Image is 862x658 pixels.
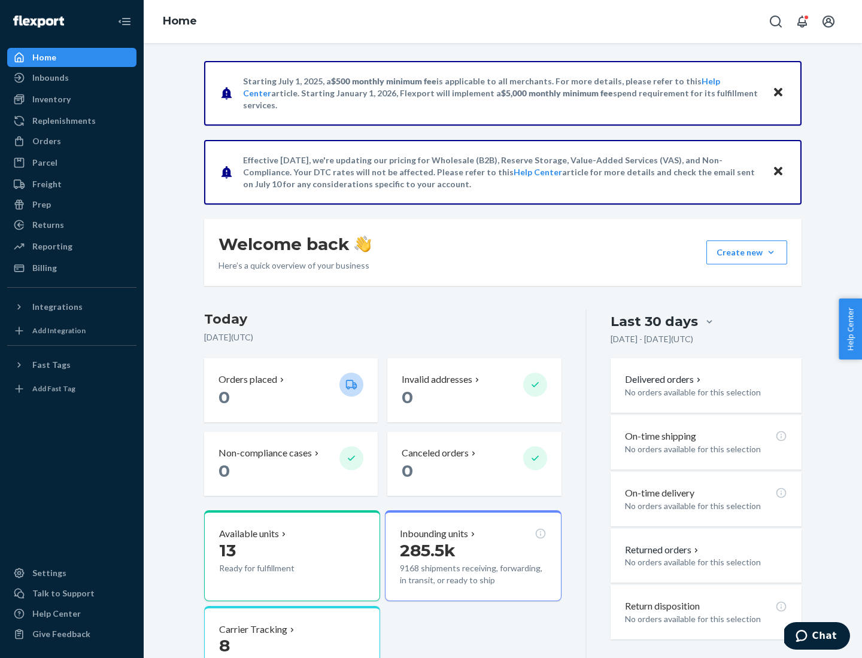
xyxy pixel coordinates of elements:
ol: breadcrumbs [153,4,207,39]
button: Fast Tags [7,355,136,374]
div: Give Feedback [32,628,90,640]
button: Integrations [7,297,136,316]
p: Canceled orders [402,446,469,460]
div: Help Center [32,608,81,620]
p: Effective [DATE], we're updating our pricing for Wholesale (B2B), Reserve Storage, Value-Added Se... [243,154,761,190]
p: No orders available for this selection [625,443,787,455]
p: Carrier Tracking [219,623,287,636]
button: Available units13Ready for fulfillment [204,510,380,601]
div: Prep [32,199,51,211]
a: Home [7,48,136,67]
button: Open notifications [790,10,814,33]
button: Orders placed 0 [204,358,378,422]
button: Close [770,163,786,181]
p: [DATE] ( UTC ) [204,331,561,343]
button: Close Navigation [113,10,136,33]
p: Available units [219,527,279,541]
a: Add Fast Tag [7,379,136,398]
button: Close [770,84,786,102]
div: Fast Tags [32,359,71,371]
p: Starting July 1, 2025, a is applicable to all merchants. For more details, please refer to this a... [243,75,761,111]
p: Here’s a quick overview of your business [218,260,371,272]
span: $5,000 monthly minimum fee [501,88,613,98]
span: 13 [219,540,236,560]
a: Inventory [7,90,136,109]
div: Add Fast Tag [32,383,75,394]
button: Create new [706,240,787,264]
p: No orders available for this selection [625,613,787,625]
div: Home [32,51,56,63]
button: Help Center [839,298,862,360]
a: Prep [7,195,136,214]
a: Parcel [7,153,136,172]
span: 0 [218,387,230,407]
div: Returns [32,219,64,231]
div: Replenishments [32,115,96,127]
p: Inbounding units [400,527,468,541]
div: Settings [32,567,66,579]
img: hand-wave emoji [354,236,371,252]
button: Talk to Support [7,584,136,603]
div: Parcel [32,157,57,169]
div: Billing [32,262,57,274]
p: On-time delivery [625,486,694,500]
p: No orders available for this selection [625,500,787,512]
button: Invalid addresses 0 [387,358,561,422]
a: Home [163,14,197,28]
img: Flexport logo [13,16,64,28]
button: Give Feedback [7,625,136,644]
a: Freight [7,175,136,194]
p: No orders available for this selection [625,386,787,398]
span: 0 [402,387,413,407]
button: Inbounding units285.5k9168 shipments receiving, forwarding, in transit, or ready to ship [385,510,561,601]
span: 0 [402,461,413,481]
button: Canceled orders 0 [387,432,561,496]
a: Returns [7,215,136,234]
button: Non-compliance cases 0 [204,432,378,496]
div: Inbounds [32,72,69,84]
a: Replenishments [7,111,136,130]
button: Open account menu [817,10,840,33]
a: Reporting [7,237,136,256]
a: Add Integration [7,321,136,340]
a: Billing [7,258,136,278]
p: On-time shipping [625,429,696,443]
div: Integrations [32,301,83,313]
p: 9168 shipments receiving, forwarding, in transit, or ready to ship [400,562,546,586]
button: Returned orders [625,543,701,557]
div: Freight [32,178,62,190]
h3: Today [204,310,561,329]
p: Invalid addresses [402,373,472,386]
p: Ready for fulfillment [219,562,330,574]
a: Settings [7,563,136,583]
span: 0 [218,461,230,481]
a: Inbounds [7,68,136,87]
div: Last 30 days [611,312,698,331]
iframe: Opens a widget where you can chat to one of our agents [784,622,850,652]
div: Reporting [32,240,72,252]
span: 8 [219,635,230,656]
button: Delivered orders [625,373,703,386]
span: $500 monthly minimum fee [331,76,436,86]
span: 285.5k [400,540,456,560]
button: Open Search Box [764,10,788,33]
div: Add Integration [32,325,86,336]
div: Orders [32,135,61,147]
div: Inventory [32,93,71,105]
p: Orders placed [218,373,277,386]
p: No orders available for this selection [625,556,787,568]
a: Orders [7,132,136,151]
a: Help Center [514,167,562,177]
p: Return disposition [625,599,700,613]
h1: Welcome back [218,233,371,255]
a: Help Center [7,604,136,623]
p: [DATE] - [DATE] ( UTC ) [611,333,693,345]
div: Talk to Support [32,587,95,599]
p: Non-compliance cases [218,446,312,460]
